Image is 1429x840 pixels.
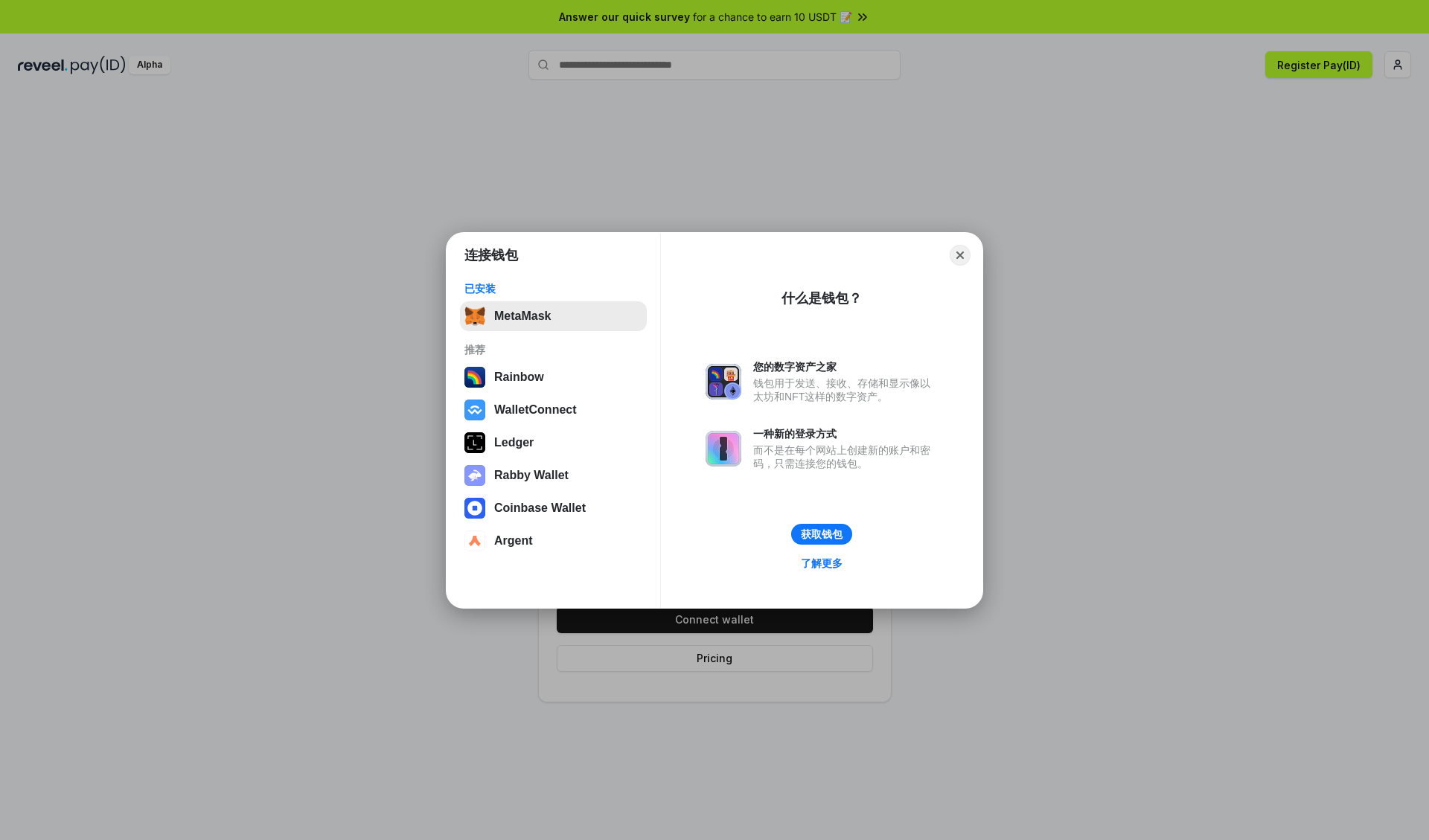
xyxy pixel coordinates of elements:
[706,364,741,400] img: svg+xml,%3Csvg%20xmlns%3D%22http%3A%2F%2Fwww.w3.org%2F2000%2Fsvg%22%20fill%3D%22none%22%20viewBox...
[464,530,485,551] img: svg+xml,%3Csvg%20width%3D%2228%22%20height%3D%2228%22%20viewBox%3D%220%200%2028%2028%22%20fill%3D...
[753,360,938,373] div: 您的数字资产之家
[801,528,843,541] div: 获取钱包
[464,465,485,486] img: svg+xml,%3Csvg%20xmlns%3D%22http%3A%2F%2Fwww.w3.org%2F2000%2Fsvg%22%20fill%3D%22none%22%20viewBox...
[791,524,852,545] button: 获取钱包
[460,301,647,331] button: MetaMask
[464,282,642,295] div: 已安装
[494,310,551,323] div: MetaMask
[494,469,569,482] div: Rabby Wallet
[494,403,577,417] div: WalletConnect
[464,498,485,519] img: svg+xml,%3Csvg%20width%3D%2228%22%20height%3D%2228%22%20viewBox%3D%220%200%2028%2028%22%20fill%3D...
[460,395,647,425] button: WalletConnect
[494,501,586,515] div: Coinbase Wallet
[706,431,741,467] img: svg+xml,%3Csvg%20xmlns%3D%22http%3A%2F%2Fwww.w3.org%2F2000%2Fsvg%22%20fill%3D%22none%22%20viewBox...
[781,289,862,307] div: 什么是钱包？
[464,343,642,356] div: 推荐
[464,367,485,388] img: svg+xml,%3Csvg%20width%3D%22120%22%20height%3D%22120%22%20viewBox%3D%220%200%20120%20120%22%20fil...
[464,246,518,264] h1: 连接钱包
[753,443,938,470] div: 而不是在每个网站上创建新的账户和密码，只需连接您的钱包。
[494,436,534,449] div: Ledger
[494,534,533,548] div: Argent
[950,245,971,266] button: Close
[753,427,938,440] div: 一种新的登录方式
[801,557,843,570] div: 了解更多
[494,371,544,384] div: Rainbow
[460,493,647,523] button: Coinbase Wallet
[753,376,938,403] div: 钱包用于发送、接收、存储和显示像以太坊和NFT这样的数字资产。
[792,554,851,573] a: 了解更多
[460,428,647,458] button: Ledger
[464,306,485,327] img: svg+xml,%3Csvg%20fill%3D%22none%22%20height%3D%2233%22%20viewBox%3D%220%200%2035%2033%22%20width%...
[460,362,647,392] button: Rainbow
[464,400,485,420] img: svg+xml,%3Csvg%20width%3D%2228%22%20height%3D%2228%22%20viewBox%3D%220%200%2028%2028%22%20fill%3D...
[460,461,647,490] button: Rabby Wallet
[460,526,647,556] button: Argent
[464,432,485,453] img: svg+xml,%3Csvg%20xmlns%3D%22http%3A%2F%2Fwww.w3.org%2F2000%2Fsvg%22%20width%3D%2228%22%20height%3...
